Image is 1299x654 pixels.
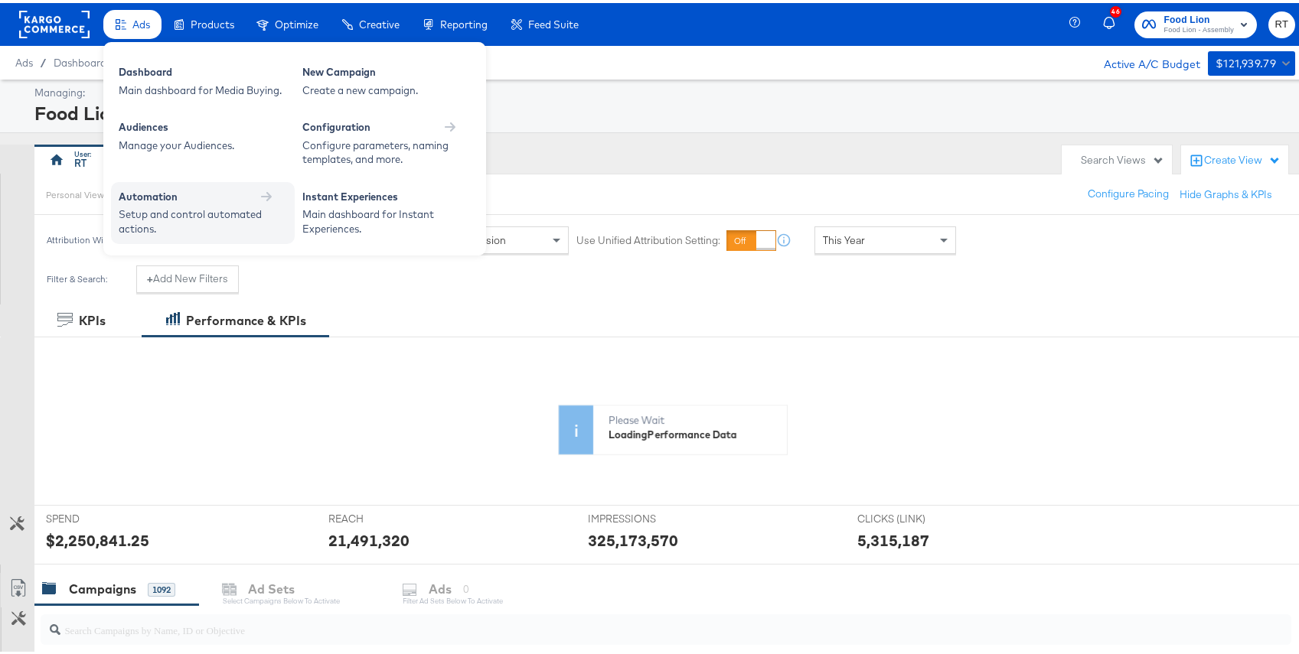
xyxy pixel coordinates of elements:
div: Personal View Actions: [46,186,139,198]
button: Configure Pacing [1077,177,1180,205]
span: Creative [359,15,400,28]
div: Search Views [1081,150,1164,164]
div: Filter & Search: [46,271,108,281]
span: Food Lion - Assembly [1164,21,1234,34]
label: Use Unified Attribution Setting: [576,230,720,245]
div: Campaigns [69,578,136,595]
span: Ads [15,54,33,66]
div: Food Lion [34,97,1291,123]
div: Managing: [34,83,1291,97]
button: Hide Graphs & KPIs [1180,184,1272,199]
a: Dashboard [54,54,106,66]
div: Attribution Window: [46,232,129,242]
div: Active A/C Budget [1088,48,1200,71]
span: This Year [823,230,865,244]
span: Ads [132,15,150,28]
button: Food LionFood Lion - Assembly [1134,8,1257,35]
div: Create View [1204,150,1281,165]
button: 46 [1101,7,1127,37]
button: $121,939.79 [1208,48,1295,73]
button: RT [1268,8,1295,35]
span: Products [191,15,234,28]
div: 1092 [148,580,175,594]
span: Reporting [440,15,488,28]
div: Performance & KPIs [186,309,306,327]
div: RT [74,153,86,168]
span: / [33,54,54,66]
span: Feed Suite [528,15,579,28]
button: +Add New Filters [136,262,239,290]
div: KPIs [79,309,106,327]
div: $121,939.79 [1216,51,1276,70]
span: Optimize [275,15,318,28]
div: 46 [1110,3,1121,15]
input: Search Campaigns by Name, ID or Objective [60,606,1178,636]
span: Food Lion [1164,9,1234,25]
span: RT [1275,13,1289,31]
strong: + [147,268,153,283]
